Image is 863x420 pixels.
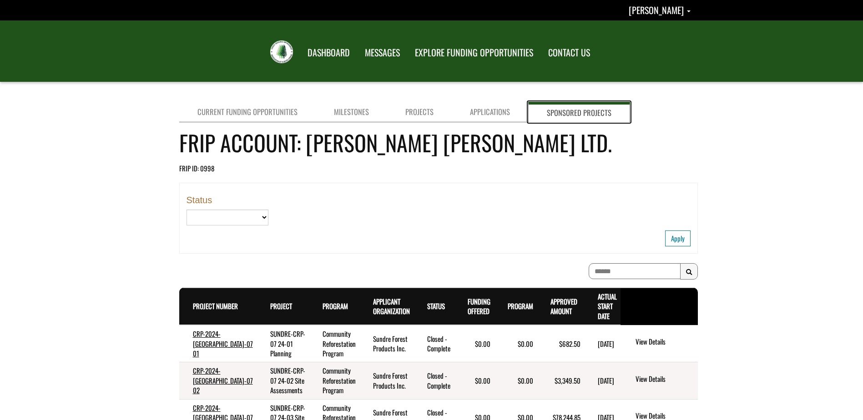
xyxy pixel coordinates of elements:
[598,291,617,321] a: Actual Start Date
[257,362,309,399] td: SUNDRE-CRP-07 24-02 Site Assessments
[193,301,238,311] a: Project Number
[636,337,707,348] a: View Details
[301,41,357,64] a: DASHBOARD
[621,325,711,362] td: action menu
[179,102,316,122] a: Current Funding Opportunities
[636,374,707,385] a: View Details
[387,102,452,122] a: Projects
[270,301,292,311] a: Project
[454,362,494,399] td: $0.00
[193,365,253,395] a: CRP-2024-[GEOGRAPHIC_DATA]-07 02
[359,362,414,399] td: Sundre Forest Products Inc.
[494,362,537,399] td: $0.00
[373,296,410,316] a: Applicant Organization
[452,102,528,122] a: Applications
[621,362,711,399] td: action menu
[179,126,698,159] h4: FRIP Account: [PERSON_NAME] [PERSON_NAME] Ltd.
[454,325,494,362] td: $0.00
[193,329,253,358] a: CRP-2024-[GEOGRAPHIC_DATA]-07 01
[179,325,257,362] td: CRP-2024-SUNDRE-07 01
[179,164,698,173] div: FRIP ID: 0998
[598,339,614,349] time: [DATE]
[359,325,414,362] td: Sundre Forest Products Inc.
[508,301,533,311] a: Program
[494,325,537,362] td: $0.00
[537,325,584,362] td: $682.50
[270,40,293,63] img: FRIAA Submissions Portal
[550,296,577,316] a: Approved Amount
[468,296,490,316] a: Funding Offered
[309,362,359,399] td: Community Reforestation Program
[187,195,268,205] label: Status
[323,301,348,311] a: Program
[408,41,540,64] a: EXPLORE FUNDING OPPORTUNITIES
[541,41,597,64] a: CONTACT US
[629,3,684,17] span: [PERSON_NAME]
[414,325,454,362] td: Closed - Complete
[358,41,407,64] a: MESSAGES
[584,325,621,362] td: 5/1/2023
[316,102,387,122] a: Milestones
[584,362,621,399] td: 4/20/2023
[309,325,359,362] td: Community Reforestation Program
[257,325,309,362] td: SUNDRE-CRP-07 24-01 Planning
[537,362,584,399] td: $3,349.50
[427,301,445,311] a: Status
[528,102,630,122] a: Sponsored Projects
[665,230,691,246] button: Apply
[629,3,691,17] a: Nicole Marburg
[598,375,614,385] time: [DATE]
[414,362,454,399] td: Closed - Complete
[680,263,698,280] button: Search Results
[299,39,597,64] nav: Main Navigation
[179,362,257,399] td: CRP-2024-SUNDRE-07 02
